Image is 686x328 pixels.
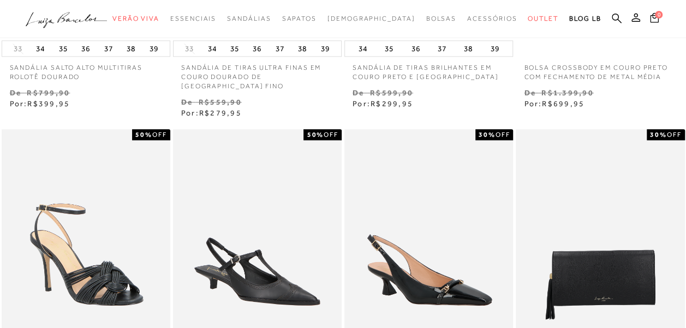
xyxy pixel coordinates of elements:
strong: 30% [650,131,667,138]
button: 36 [408,41,423,56]
button: 39 [318,41,333,56]
span: Bolsas [426,15,456,22]
button: 0 [647,12,662,27]
span: Sapatos [282,15,316,22]
a: noSubCategoriesText [327,9,415,29]
button: 34 [204,41,219,56]
span: R$699,95 [542,99,584,108]
span: OFF [667,131,682,138]
button: 35 [227,41,242,56]
button: 33 [182,44,197,54]
a: categoryNavScreenReaderText [227,9,271,29]
button: 39 [487,41,503,56]
small: De [181,98,193,106]
button: 34 [33,41,48,56]
a: BLOG LB [569,9,601,29]
button: 36 [249,41,265,56]
span: R$299,95 [371,99,413,108]
span: R$399,95 [27,99,70,108]
button: 33 [10,44,26,54]
span: Por: [353,99,413,108]
button: 37 [434,41,450,56]
button: 37 [101,41,116,56]
a: categoryNavScreenReaderText [112,9,159,29]
a: SANDÁLIA DE TIRAS BRILHANTES EM COURO PRETO E [GEOGRAPHIC_DATA] [344,57,513,82]
a: SANDÁLIA SALTO ALTO MULTITIRAS ROLOTÊ DOURADO [2,57,170,82]
a: SANDÁLIA DE TIRAS ULTRA FINAS EM COURO DOURADO DE [GEOGRAPHIC_DATA] FINO [173,57,342,90]
button: 38 [295,41,310,56]
small: R$599,90 [370,88,413,97]
span: Essenciais [170,15,216,22]
a: categoryNavScreenReaderText [467,9,517,29]
a: categoryNavScreenReaderText [282,9,316,29]
small: De [353,88,364,97]
span: [DEMOGRAPHIC_DATA] [327,15,415,22]
span: Outlet [528,15,558,22]
small: R$1.399,90 [541,88,593,97]
a: categoryNavScreenReaderText [426,9,456,29]
button: 34 [355,41,371,56]
span: BLOG LB [569,15,601,22]
button: 37 [272,41,288,56]
button: 39 [146,41,161,56]
a: categoryNavScreenReaderText [528,9,558,29]
span: Sandálias [227,15,271,22]
button: 38 [461,41,476,56]
button: 35 [56,41,71,56]
span: OFF [324,131,338,138]
small: R$799,90 [27,88,70,97]
span: Verão Viva [112,15,159,22]
strong: 50% [135,131,152,138]
span: Por: [10,99,70,108]
strong: 50% [307,131,324,138]
button: 36 [78,41,93,56]
span: R$279,95 [199,108,242,117]
span: OFF [495,131,510,138]
button: 38 [123,41,139,56]
span: Por: [181,108,242,117]
span: OFF [152,131,167,138]
a: BOLSA CROSSBODY EM COURO PRETO COM FECHAMENTO DE METAL MÉDIA [516,57,684,82]
span: Por: [524,99,584,108]
small: De [524,88,535,97]
small: R$559,90 [199,98,242,106]
strong: 30% [479,131,496,138]
a: categoryNavScreenReaderText [170,9,216,29]
button: 35 [381,41,397,56]
span: 0 [655,11,663,19]
span: Acessórios [467,15,517,22]
small: De [10,88,21,97]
